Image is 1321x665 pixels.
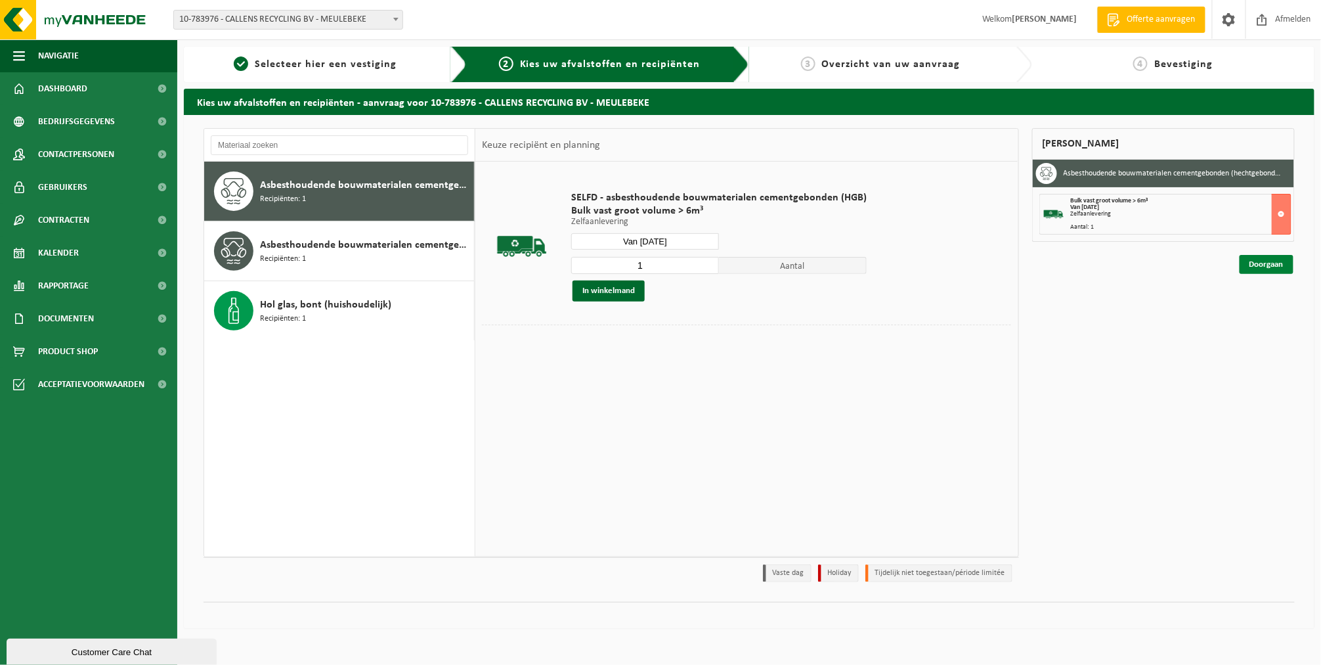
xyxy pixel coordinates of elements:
div: Keuze recipiënt en planning [475,129,607,162]
li: Holiday [818,564,859,582]
h3: Asbesthoudende bouwmaterialen cementgebonden (hechtgebonden) [1064,163,1285,184]
p: Zelfaanlevering [571,218,867,227]
span: Aantal [719,257,867,274]
span: 10-783976 - CALLENS RECYCLING BV - MEULEBEKE [174,11,402,29]
span: 3 [801,57,815,71]
span: Hol glas, bont (huishoudelijk) [260,297,391,313]
span: Documenten [38,302,94,335]
span: Recipiënten: 1 [260,313,306,325]
span: Offerte aanvragen [1124,13,1199,26]
span: Asbesthoudende bouwmaterialen cementgebonden (hechtgebonden) [260,177,471,193]
span: Product Shop [38,335,98,368]
div: Aantal: 1 [1071,224,1291,231]
div: [PERSON_NAME] [1032,128,1295,160]
span: Contracten [38,204,89,237]
a: Doorgaan [1240,255,1293,274]
span: Acceptatievoorwaarden [38,368,144,401]
a: Offerte aanvragen [1097,7,1205,33]
span: Bulk vast groot volume > 6m³ [571,204,867,218]
li: Tijdelijk niet toegestaan/période limitée [865,564,1012,582]
span: 4 [1133,57,1148,71]
a: 1Selecteer hier een vestiging [190,57,441,72]
iframe: chat widget [7,636,219,665]
span: 1 [234,57,248,71]
button: Hol glas, bont (huishoudelijk) Recipiënten: 1 [204,281,475,340]
span: Contactpersonen [38,138,114,171]
span: 10-783976 - CALLENS RECYCLING BV - MEULEBEKE [173,10,403,30]
strong: Van [DATE] [1071,204,1100,211]
span: Dashboard [38,72,87,105]
strong: [PERSON_NAME] [1012,14,1077,24]
span: Gebruikers [38,171,87,204]
span: Overzicht van uw aanvraag [822,59,961,70]
span: Recipiënten: 1 [260,193,306,206]
span: Kalender [38,237,79,269]
span: SELFD - asbesthoudende bouwmaterialen cementgebonden (HGB) [571,191,867,204]
span: Bevestiging [1154,59,1213,70]
span: Rapportage [38,269,89,302]
span: Asbesthoudende bouwmaterialen cementgebonden met isolatie(hechtgebonden) [260,237,471,253]
span: Selecteer hier een vestiging [255,59,397,70]
span: Kies uw afvalstoffen en recipiënten [520,59,701,70]
button: In winkelmand [573,281,645,302]
span: Navigatie [38,39,79,72]
button: Asbesthoudende bouwmaterialen cementgebonden met isolatie(hechtgebonden) Recipiënten: 1 [204,221,475,281]
li: Vaste dag [763,564,812,582]
button: Asbesthoudende bouwmaterialen cementgebonden (hechtgebonden) Recipiënten: 1 [204,162,475,221]
h2: Kies uw afvalstoffen en recipiënten - aanvraag voor 10-783976 - CALLENS RECYCLING BV - MEULEBEKE [184,89,1314,114]
div: Zelfaanlevering [1071,211,1291,218]
span: 2 [499,57,513,71]
input: Selecteer datum [571,233,719,250]
span: Bulk vast groot volume > 6m³ [1071,197,1148,204]
input: Materiaal zoeken [211,135,468,155]
span: Bedrijfsgegevens [38,105,115,138]
span: Recipiënten: 1 [260,253,306,265]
